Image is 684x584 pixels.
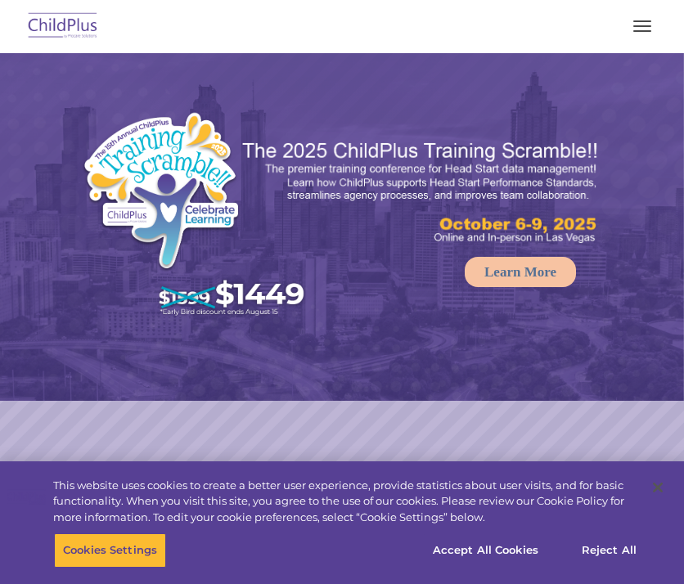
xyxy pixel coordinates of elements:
[54,533,166,568] button: Cookies Settings
[424,533,547,568] button: Accept All Cookies
[25,7,101,46] img: ChildPlus by Procare Solutions
[558,533,660,568] button: Reject All
[640,469,676,505] button: Close
[53,478,637,526] div: This website uses cookies to create a better user experience, provide statistics about user visit...
[465,257,576,287] a: Learn More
